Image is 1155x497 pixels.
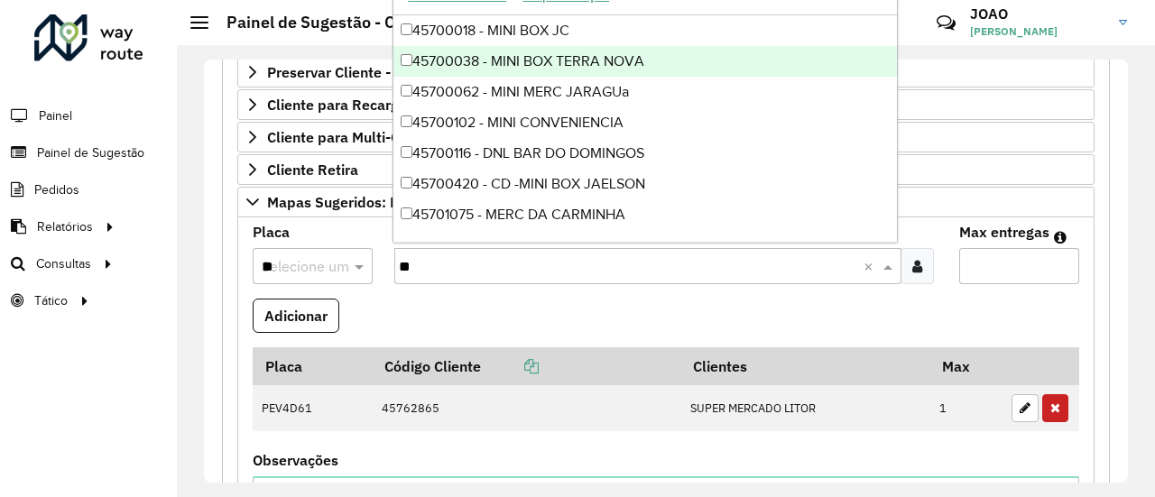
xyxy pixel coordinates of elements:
h2: Painel de Sugestão - Criar registro [208,13,484,32]
label: Observações [253,449,338,471]
span: Cliente para Multi-CDD/Internalização [267,130,522,144]
a: Cliente Retira [237,154,1095,185]
td: 1 [930,385,1003,432]
span: Mapas Sugeridos: Placa-Cliente [267,195,479,209]
div: 45700062 - MINI MERC JARAGUa [393,77,897,107]
span: [PERSON_NAME] [970,23,1105,40]
em: Máximo de clientes que serão colocados na mesma rota com os clientes informados [1054,230,1067,244]
div: 45700102 - MINI CONVENIENCIA [393,107,897,138]
span: Cliente Retira [267,162,358,177]
span: Cliente para Recarga [267,97,407,112]
th: Clientes [680,347,929,385]
span: Preservar Cliente - Devem ficar no buffer, não roteirizar [267,65,634,79]
div: 45701115 - CONV.MINE BOX [393,230,897,261]
h3: JOAO [970,5,1105,23]
div: 45700038 - MINI BOX TERRA NOVA [393,46,897,77]
div: 45700420 - CD -MINI BOX JAELSON [393,169,897,199]
th: Max [930,347,1003,385]
label: Placa [253,221,290,243]
td: 45762865 [372,385,680,432]
span: Pedidos [34,180,79,199]
span: Consultas [36,254,91,273]
th: Código Cliente [372,347,680,385]
a: Cliente para Recarga [237,89,1095,120]
th: Placa [253,347,372,385]
span: Clear all [864,255,879,277]
a: Copiar [481,357,539,375]
span: Relatórios [37,217,93,236]
div: 45700116 - DNL BAR DO DOMINGOS [393,138,897,169]
a: Contato Rápido [927,4,966,42]
span: Tático [34,291,68,310]
td: SUPER MERCADO LITOR [680,385,929,432]
a: Preservar Cliente - Devem ficar no buffer, não roteirizar [237,57,1095,87]
label: Max entregas [959,221,1049,243]
div: 45700018 - MINI BOX JC [393,15,897,46]
a: Cliente para Multi-CDD/Internalização [237,122,1095,152]
td: PEV4D61 [253,385,372,432]
a: Mapas Sugeridos: Placa-Cliente [237,187,1095,217]
span: Painel de Sugestão [37,143,144,162]
span: Painel [39,106,72,125]
div: 45701075 - MERC DA CARMINHA [393,199,897,230]
button: Adicionar [253,299,339,333]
